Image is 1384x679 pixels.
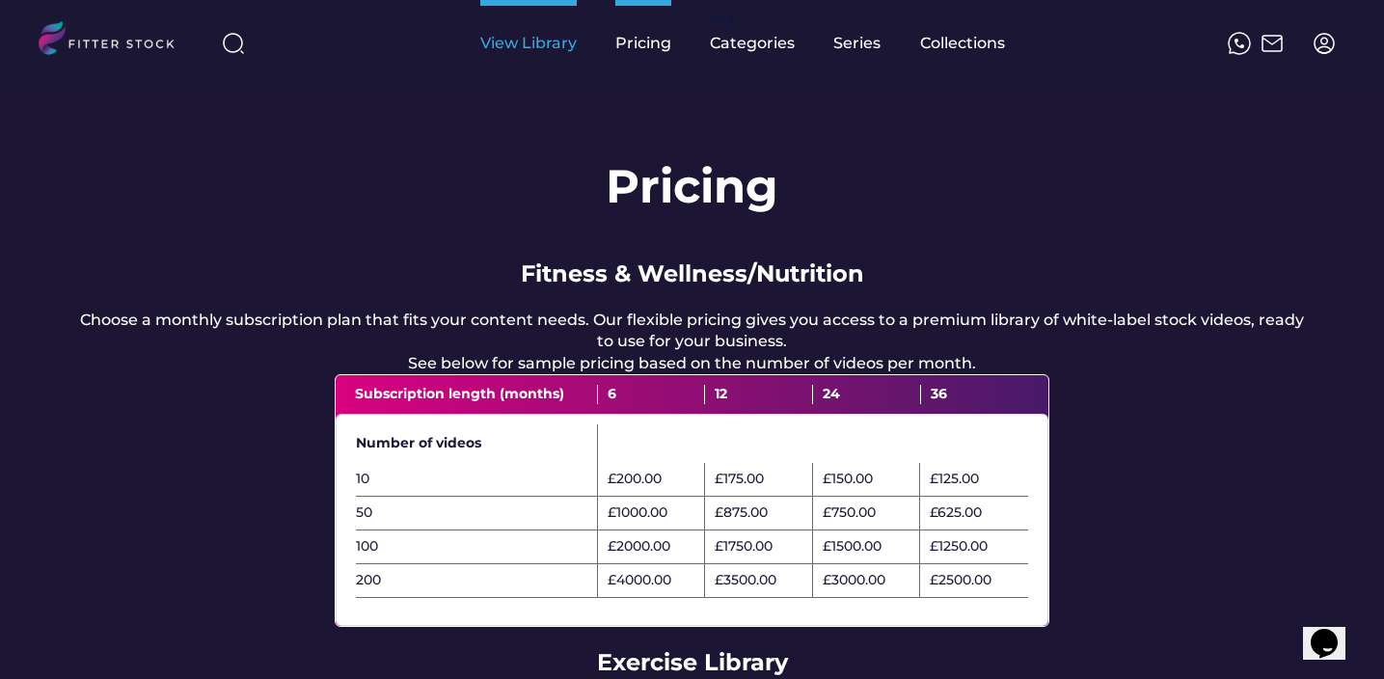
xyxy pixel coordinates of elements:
[597,646,788,679] div: Exercise Library
[606,154,778,219] h1: Pricing
[930,537,988,557] div: £1250.00
[813,385,921,404] div: 24
[356,503,597,523] div: 50
[608,571,671,590] div: £4000.00
[521,258,864,290] div: Fitness & Wellness/Nutrition
[715,503,768,523] div: £875.00
[356,571,597,590] div: 200
[823,470,873,489] div: £150.00
[715,470,764,489] div: £175.00
[77,310,1307,374] div: Choose a monthly subscription plan that fits your content needs. Our flexible pricing gives you a...
[1313,32,1336,55] img: profile-circle.svg
[1228,32,1251,55] img: meteor-icons_whatsapp%20%281%29.svg
[833,33,882,54] div: Series
[355,385,598,404] div: Subscription length (months)
[39,21,191,61] img: LOGO.svg
[715,571,776,590] div: £3500.00
[930,571,991,590] div: £2500.00
[356,537,597,557] div: 100
[920,33,1005,54] div: Collections
[608,503,667,523] div: £1000.00
[710,10,735,29] div: fvck
[608,470,662,489] div: £200.00
[705,385,813,404] div: 12
[1261,32,1284,55] img: Frame%2051.svg
[715,537,773,557] div: £1750.00
[921,385,1029,404] div: 36
[356,434,597,453] div: Number of videos
[930,503,982,523] div: £625.00
[823,537,882,557] div: £1500.00
[222,32,245,55] img: search-normal%203.svg
[823,503,876,523] div: £750.00
[608,537,670,557] div: £2000.00
[823,571,885,590] div: £3000.00
[356,470,597,489] div: 10
[1303,602,1365,660] iframe: chat widget
[480,33,577,54] div: View Library
[930,470,979,489] div: £125.00
[615,33,671,54] div: Pricing
[710,33,795,54] div: Categories
[598,385,706,404] div: 6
